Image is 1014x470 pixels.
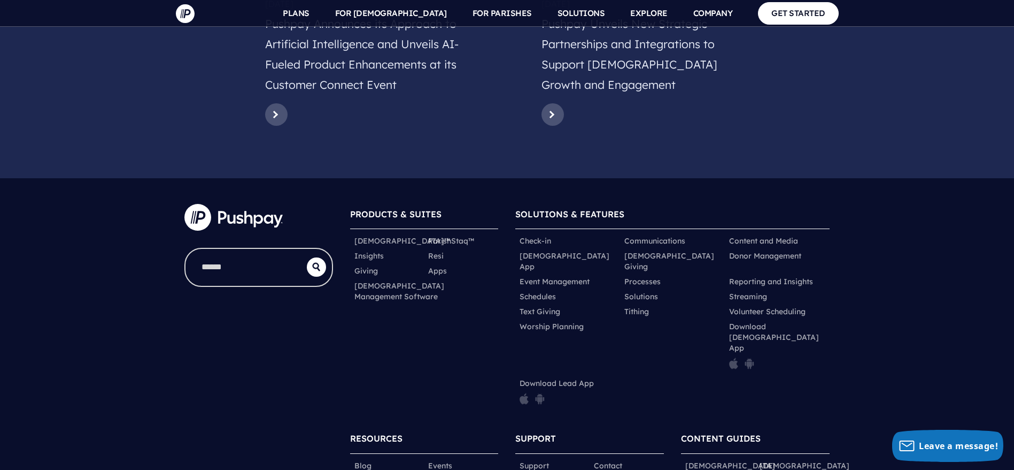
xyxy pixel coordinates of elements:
[520,236,551,246] a: Check-in
[520,291,556,302] a: Schedules
[535,393,545,405] img: pp_icon_gplay.png
[729,276,813,287] a: Reporting and Insights
[541,14,749,99] h5: Pushpay Unveils New Strategic Partnerships and Integrations to Support [DEMOGRAPHIC_DATA] Growth ...
[729,306,806,317] a: Volunteer Scheduling
[624,306,649,317] a: Tithing
[350,204,499,229] h6: PRODUCTS & SUITES
[681,428,830,453] h6: CONTENT GUIDES
[520,306,560,317] a: Text Giving
[729,291,767,302] a: Streaming
[624,236,685,246] a: Communications
[354,266,378,276] a: Giving
[265,14,473,99] h5: Pushpay Announces its Approach to Artificial Intelligence and Unveils AI-Fueled Product Enhanceme...
[520,276,590,287] a: Event Management
[919,440,998,452] span: Leave a message!
[428,266,447,276] a: Apps
[354,251,384,261] a: Insights
[729,251,801,261] a: Donor Management
[350,428,499,453] h6: RESOURCES
[520,251,616,272] a: [DEMOGRAPHIC_DATA] App
[520,321,584,332] a: Worship Planning
[729,358,738,369] img: pp_icon_appstore.png
[515,204,830,229] h6: SOLUTIONS & FEATURES
[892,430,1003,462] button: Leave a message!
[354,281,444,302] a: [DEMOGRAPHIC_DATA] Management Software
[624,276,661,287] a: Processes
[624,291,658,302] a: Solutions
[745,358,754,369] img: pp_icon_gplay.png
[354,236,450,246] a: [DEMOGRAPHIC_DATA]™
[520,393,529,405] img: pp_icon_appstore.png
[624,251,721,272] a: [DEMOGRAPHIC_DATA] Giving
[729,236,798,246] a: Content and Media
[758,2,839,24] a: GET STARTED
[515,428,664,453] h6: SUPPORT
[725,319,830,376] li: Download [DEMOGRAPHIC_DATA] App
[428,236,474,246] a: ParishStaq™
[515,376,620,411] li: Download Lead App
[428,251,444,261] a: Resi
